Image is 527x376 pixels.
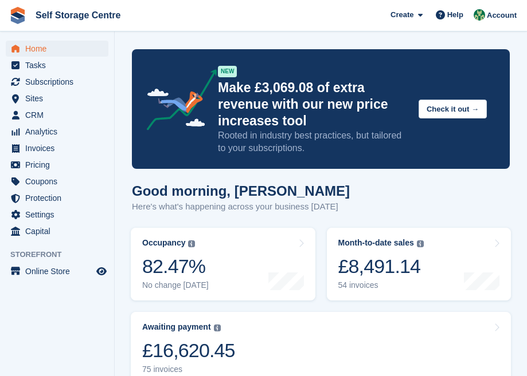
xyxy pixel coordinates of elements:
span: Capital [25,223,94,239]
a: menu [6,57,108,73]
a: menu [6,124,108,140]
h1: Good morning, [PERSON_NAME] [132,183,350,199]
a: menu [6,41,108,57]
a: menu [6,74,108,90]
div: 82.47% [142,255,209,278]
span: Home [25,41,94,57]
a: menu [6,90,108,106]
span: Sites [25,90,94,106]
div: £8,491.14 [338,255,424,278]
a: menu [6,190,108,206]
a: Occupancy 82.47% No change [DATE] [131,228,315,300]
a: menu [6,157,108,173]
span: Subscriptions [25,74,94,90]
div: 75 invoices [142,365,235,374]
span: Coupons [25,173,94,189]
div: Occupancy [142,238,185,248]
span: Create [391,9,413,21]
img: icon-info-grey-7440780725fd019a000dd9b08b2336e03edf1995a4989e88bcd33f0948082b44.svg [417,240,424,247]
span: Storefront [10,249,114,260]
span: Analytics [25,124,94,140]
div: Month-to-date sales [338,238,414,248]
a: menu [6,263,108,279]
div: Awaiting payment [142,322,211,332]
img: icon-info-grey-7440780725fd019a000dd9b08b2336e03edf1995a4989e88bcd33f0948082b44.svg [188,240,195,247]
span: CRM [25,107,94,123]
span: Protection [25,190,94,206]
div: NEW [218,66,237,77]
p: Here's what's happening across your business [DATE] [132,200,350,213]
a: Preview store [95,264,108,278]
span: Online Store [25,263,94,279]
div: 54 invoices [338,280,424,290]
button: Check it out → [419,100,487,118]
p: Rooted in industry best practices, but tailored to your subscriptions. [218,129,409,155]
a: menu [6,207,108,223]
a: menu [6,223,108,239]
img: stora-icon-8386f47178a22dfd0bd8f6a31ec36ba5ce8667c1dd55bd0f319d3a0aa187defe.svg [9,7,26,24]
img: price-adjustments-announcement-icon-8257ccfd72463d97f412b2fc003d46551f7dbcb40ab6d574587a9cd5c0d94... [137,69,217,134]
div: £16,620.45 [142,339,235,362]
a: Month-to-date sales £8,491.14 54 invoices [327,228,512,300]
span: Settings [25,207,94,223]
a: menu [6,140,108,156]
span: Invoices [25,140,94,156]
span: Help [447,9,463,21]
span: Pricing [25,157,94,173]
a: menu [6,173,108,189]
div: No change [DATE] [142,280,209,290]
img: icon-info-grey-7440780725fd019a000dd9b08b2336e03edf1995a4989e88bcd33f0948082b44.svg [214,324,221,331]
a: Self Storage Centre [31,6,125,25]
p: Make £3,069.08 of extra revenue with our new price increases tool [218,80,409,129]
a: menu [6,107,108,123]
img: Neil Taylor [474,9,485,21]
span: Tasks [25,57,94,73]
span: Account [487,10,517,21]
